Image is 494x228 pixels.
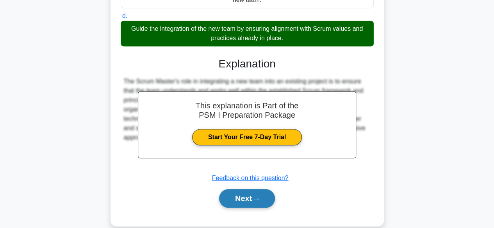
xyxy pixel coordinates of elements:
button: Next [219,189,275,208]
a: Start Your Free 7-Day Trial [192,129,302,145]
div: Guide the integration of the new team by ensuring alignment with Scrum values and practices alrea... [121,21,374,46]
span: d. [122,12,127,19]
h3: Explanation [125,57,369,71]
div: The Scrum Master's role in integrating a new team into an existing project is to ensure that the ... [124,77,371,142]
a: Feedback on this question? [212,175,289,181]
